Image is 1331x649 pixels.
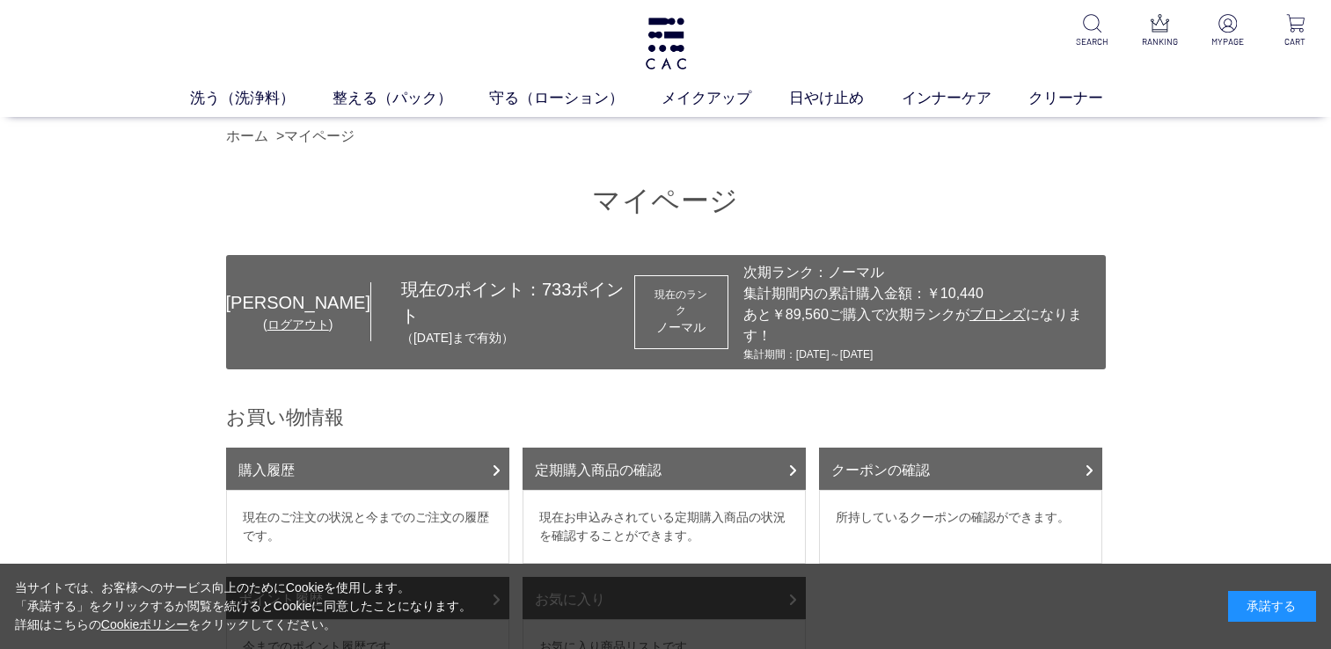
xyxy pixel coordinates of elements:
dd: 所持しているクーポンの確認ができます。 [819,490,1102,564]
p: （[DATE]まで有効） [401,329,634,347]
p: MYPAGE [1206,35,1249,48]
a: インナーケア [902,87,1029,110]
a: Cookieポリシー [101,617,189,631]
div: 集計期間内の累計購入金額：￥10,440 [743,283,1097,304]
p: RANKING [1138,35,1181,48]
a: CART [1274,14,1317,48]
div: 当サイトでは、お客様へのサービス向上のためにCookieを使用します。 「承諾する」をクリックするか閲覧を続けるとCookieに同意したことになります。 詳細はこちらの をクリックしてください。 [15,579,472,634]
div: あと￥89,560ご購入で次期ランクが になります！ [743,304,1097,346]
a: 洗う（洗浄料） [190,87,333,110]
p: SEARCH [1071,35,1114,48]
li: > [276,126,359,147]
h2: お買い物情報 [226,405,1106,430]
div: 現在のポイント： ポイント [371,276,634,347]
h1: マイページ [226,182,1106,220]
span: 733 [542,280,571,299]
div: 集計期間：[DATE]～[DATE] [743,346,1097,362]
dd: 現在のご注文の状況と今までのご注文の履歴です。 [226,490,509,564]
a: 購入履歴 [226,448,509,490]
a: クリーナー [1028,87,1141,110]
a: ホーム [226,128,268,143]
a: 日やけ止め [789,87,902,110]
a: ログアウト [267,317,329,332]
a: メイクアップ [662,87,789,110]
div: 承諾する [1228,591,1316,622]
a: RANKING [1138,14,1181,48]
a: 守る（ローション） [489,87,662,110]
a: 整える（パック） [333,87,490,110]
dd: 現在お申込みされている定期購入商品の状況を確認することができます。 [523,490,806,564]
span: ブロンズ [969,307,1026,322]
a: クーポンの確認 [819,448,1102,490]
dt: 現在のランク [651,287,712,318]
div: [PERSON_NAME] [226,289,370,316]
div: 次期ランク：ノーマル [743,262,1097,283]
p: CART [1274,35,1317,48]
a: MYPAGE [1206,14,1249,48]
a: 定期購入商品の確認 [523,448,806,490]
div: ノーマル [651,318,712,337]
a: マイページ [284,128,355,143]
div: ( ) [226,316,370,334]
a: SEARCH [1071,14,1114,48]
img: logo [643,18,689,69]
